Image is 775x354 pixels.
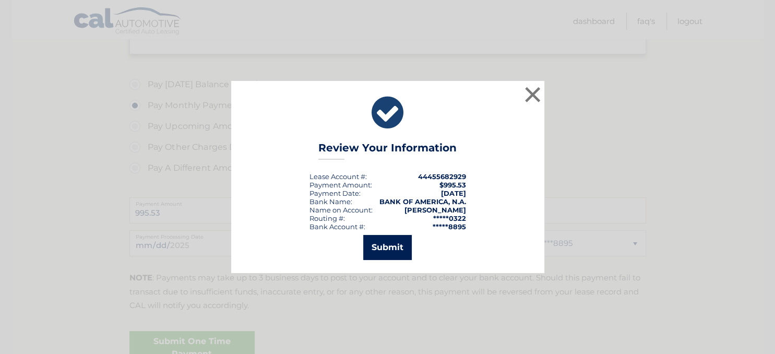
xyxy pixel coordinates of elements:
div: Name on Account: [309,206,373,214]
strong: BANK OF AMERICA, N.A. [379,197,466,206]
span: [DATE] [441,189,466,197]
div: Payment Amount: [309,181,372,189]
div: : [309,189,361,197]
button: × [522,84,543,105]
div: Lease Account #: [309,172,367,181]
h3: Review Your Information [318,141,457,160]
div: Routing #: [309,214,345,222]
strong: 44455682929 [418,172,466,181]
span: $995.53 [439,181,466,189]
span: Payment Date [309,189,359,197]
div: Bank Name: [309,197,352,206]
button: Submit [363,235,412,260]
strong: [PERSON_NAME] [404,206,466,214]
div: Bank Account #: [309,222,365,231]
